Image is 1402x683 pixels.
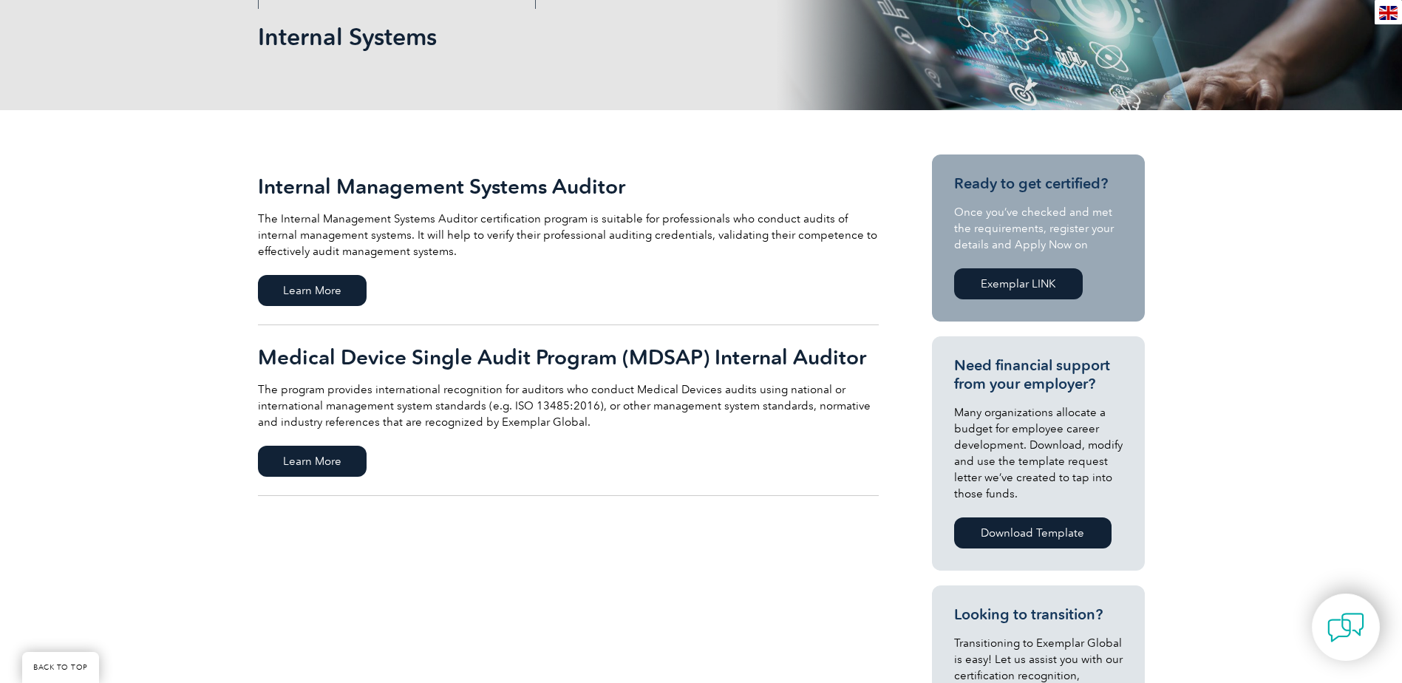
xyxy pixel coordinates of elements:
a: Exemplar LINK [954,268,1083,299]
h2: Medical Device Single Audit Program (MDSAP) Internal Auditor [258,345,879,369]
p: Once you’ve checked and met the requirements, register your details and Apply Now on [954,204,1123,253]
a: Internal Management Systems Auditor The Internal Management Systems Auditor certification program... [258,154,879,325]
h3: Ready to get certified? [954,174,1123,193]
h3: Looking to transition? [954,605,1123,624]
span: Learn More [258,446,367,477]
p: Many organizations allocate a budget for employee career development. Download, modify and use th... [954,404,1123,502]
p: The Internal Management Systems Auditor certification program is suitable for professionals who c... [258,211,879,259]
span: Learn More [258,275,367,306]
img: contact-chat.png [1327,609,1364,646]
h1: Internal Systems [258,22,826,51]
a: Medical Device Single Audit Program (MDSAP) Internal Auditor The program provides international r... [258,325,879,496]
img: en [1379,6,1398,20]
h3: Need financial support from your employer? [954,356,1123,393]
a: BACK TO TOP [22,652,99,683]
a: Download Template [954,517,1112,548]
h2: Internal Management Systems Auditor [258,174,879,198]
p: The program provides international recognition for auditors who conduct Medical Devices audits us... [258,381,879,430]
